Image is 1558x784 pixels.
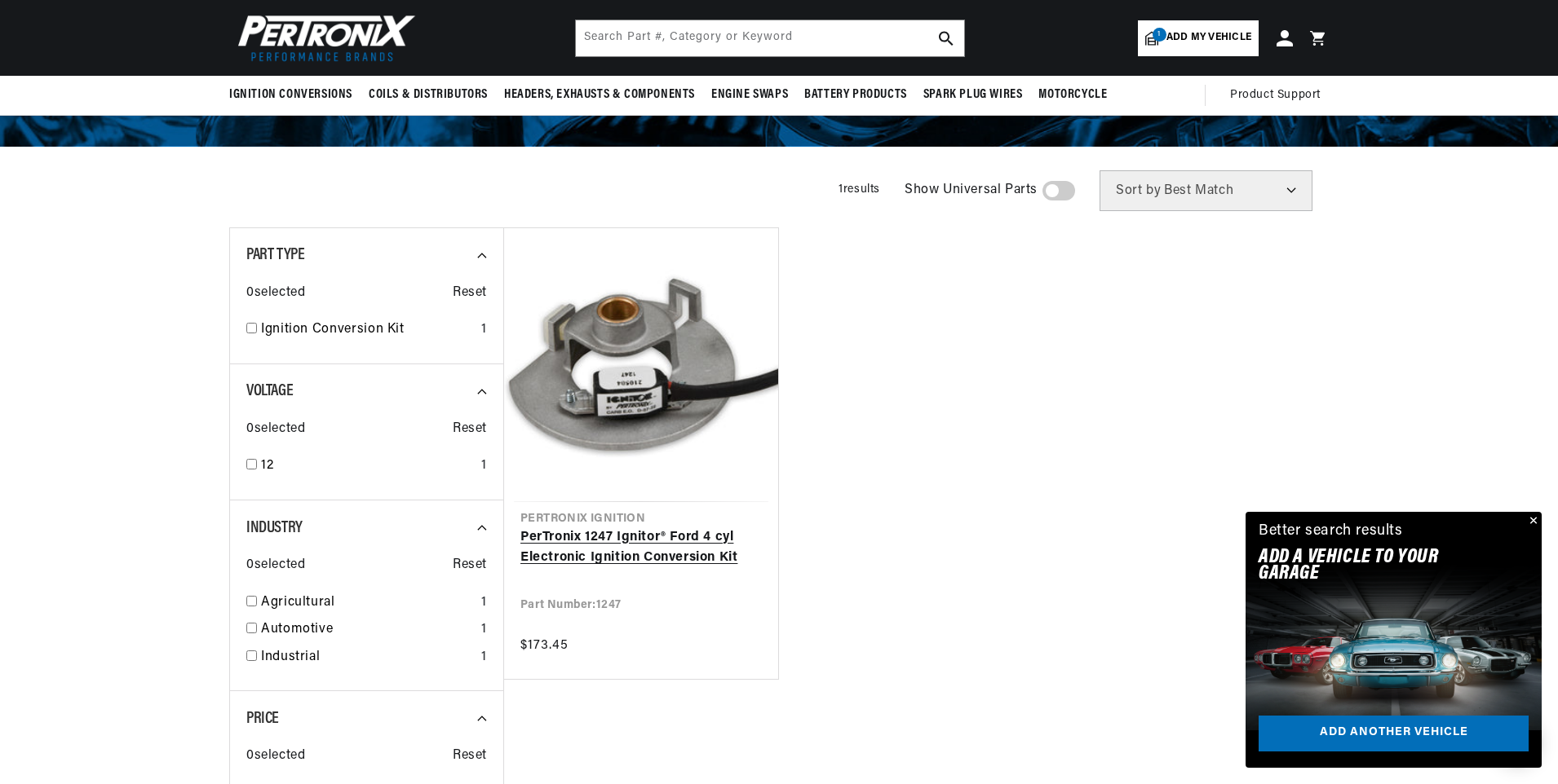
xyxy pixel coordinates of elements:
[246,746,305,767] span: 0 selected
[453,419,487,440] span: Reset
[839,183,880,196] span: 1 results
[1166,30,1251,46] span: Add my vehicle
[261,619,475,641] a: Automotive
[1522,512,1542,531] button: Close
[1038,86,1107,104] span: Motorcycle
[1259,716,1529,752] a: Add another vehicle
[1259,549,1488,583] h2: Add A VEHICLE to your garage
[481,456,487,477] div: 1
[481,619,487,641] div: 1
[504,86,695,104] span: Headers, Exhausts & Components
[496,76,703,114] summary: Headers, Exhausts & Components
[246,283,305,304] span: 0 selected
[246,520,303,536] span: Industry
[923,86,1023,104] span: Spark Plug Wires
[1030,76,1115,114] summary: Motorcycle
[1259,520,1403,544] div: Better search results
[711,86,788,104] span: Engine Swaps
[804,86,907,104] span: Battery Products
[453,283,487,304] span: Reset
[1100,170,1312,211] select: Sort by
[229,10,417,66] img: Pertronix
[246,711,279,727] span: Price
[261,456,475,477] a: 12
[453,555,487,576] span: Reset
[905,180,1038,201] span: Show Universal Parts
[229,86,352,104] span: Ignition Conversions
[1116,184,1161,197] span: Sort by
[1230,86,1321,104] span: Product Support
[796,76,915,114] summary: Battery Products
[481,592,487,614] div: 1
[361,76,496,114] summary: Coils & Distributors
[369,86,488,104] span: Coils & Distributors
[703,76,796,114] summary: Engine Swaps
[246,555,305,576] span: 0 selected
[246,419,305,440] span: 0 selected
[520,527,762,569] a: PerTronix 1247 Ignitor® Ford 4 cyl Electronic Ignition Conversion Kit
[576,20,964,56] input: Search Part #, Category or Keyword
[261,319,475,341] a: Ignition Conversion Kit
[229,76,361,114] summary: Ignition Conversions
[915,76,1031,114] summary: Spark Plug Wires
[261,647,475,668] a: Industrial
[1230,76,1329,115] summary: Product Support
[1153,28,1166,42] span: 1
[1138,20,1259,56] a: 1Add my vehicle
[481,647,487,668] div: 1
[246,383,293,399] span: Voltage
[453,746,487,767] span: Reset
[246,247,304,263] span: Part Type
[261,592,475,614] a: Agricultural
[481,319,487,341] div: 1
[928,20,964,56] button: search button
